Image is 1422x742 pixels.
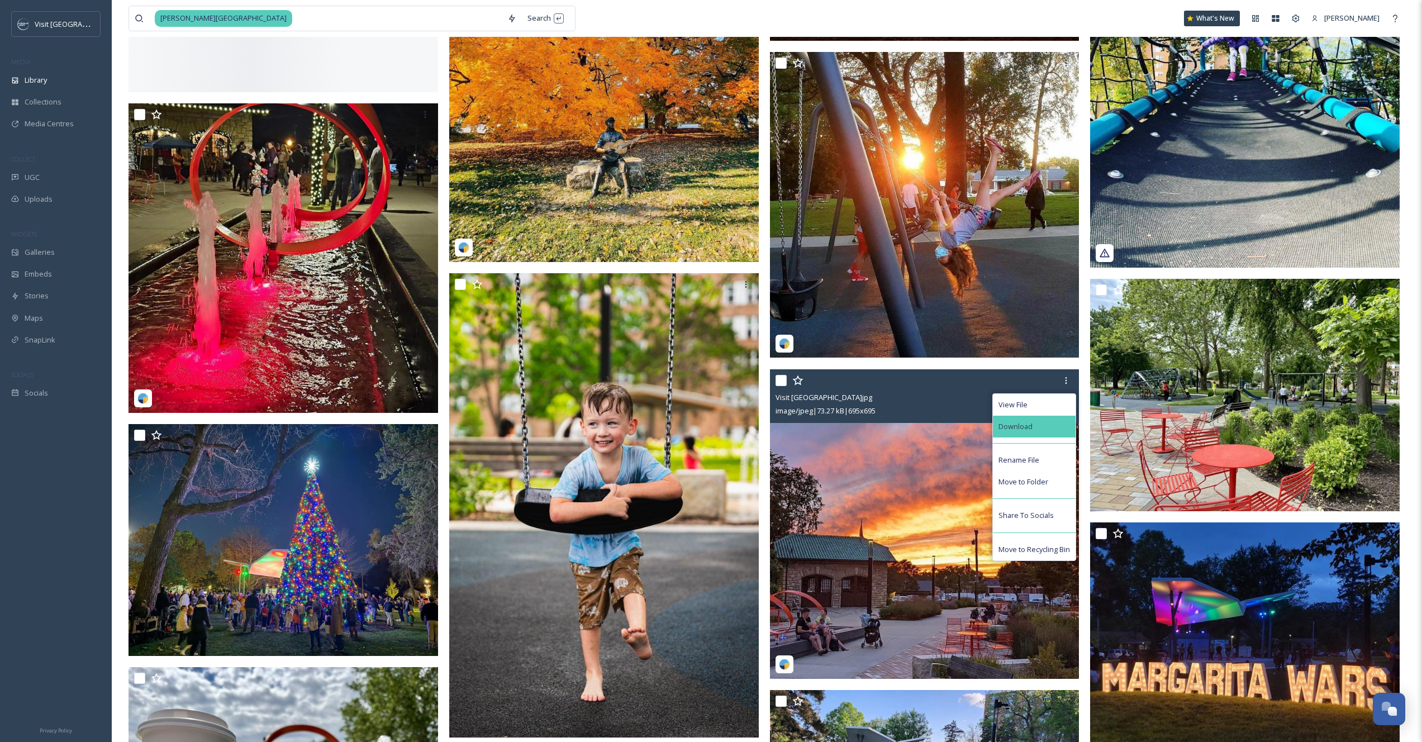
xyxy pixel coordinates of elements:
div: Search [522,7,569,29]
span: MEDIA [11,58,31,66]
span: UGC [25,172,40,183]
span: Galleries [25,247,55,258]
span: Collections [25,97,61,107]
span: Library [25,75,47,85]
span: Visit [GEOGRAPHIC_DATA]jpg [776,392,872,402]
img: 42f57217-a079-02a7-3aa7-860811a53382.jpg [449,273,759,738]
span: Maps [25,313,43,324]
img: snapsea-logo.png [458,242,469,253]
span: WIDGETS [11,230,37,238]
span: Visit [GEOGRAPHIC_DATA] [35,18,121,29]
a: [PERSON_NAME] [1306,7,1385,29]
a: What's New [1184,11,1240,26]
span: Share To Socials [998,510,1054,521]
span: Stories [25,291,49,301]
img: riess4op_04012025_18078407596424480.jpg [129,103,438,413]
img: 4912970b-0d21-8668-2c50-57eb280d6f8d.jpg [1090,279,1400,511]
span: COLLECT [11,155,35,163]
span: View File [998,399,1028,410]
img: 9f66b1f6-6cb9-3bf7-8422-a3f58a64b4b0.jpg [129,424,438,657]
span: Privacy Policy [40,727,72,734]
span: Embeds [25,269,52,279]
button: Open Chat [1373,693,1405,725]
img: Visit Overland Park_04012025_108176115125_10159599469755126.jpg [770,52,1079,358]
span: image/jpeg | 73.27 kB | 695 x 695 [776,406,876,416]
span: SOCIALS [11,370,34,379]
span: [PERSON_NAME][GEOGRAPHIC_DATA] [155,10,292,26]
img: snapsea-logo.png [137,393,149,404]
img: Visit Overland Park_04012025_108176115125_10160218507830126.jpg [770,369,1079,679]
span: Move to Folder [998,477,1048,487]
span: [PERSON_NAME] [1324,13,1380,23]
span: SnapLink [25,335,55,345]
span: Media Centres [25,118,74,129]
span: Rename File [998,455,1039,465]
img: snapsea-logo.png [779,659,790,670]
img: snapsea-logo.png [779,338,790,349]
a: Privacy Policy [40,723,72,736]
span: Uploads [25,194,53,204]
img: c3es6xdrejuflcaqpovn.png [18,18,29,30]
span: Move to Recycling Bin [998,544,1070,555]
span: Download [998,421,1033,432]
span: Socials [25,388,48,398]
